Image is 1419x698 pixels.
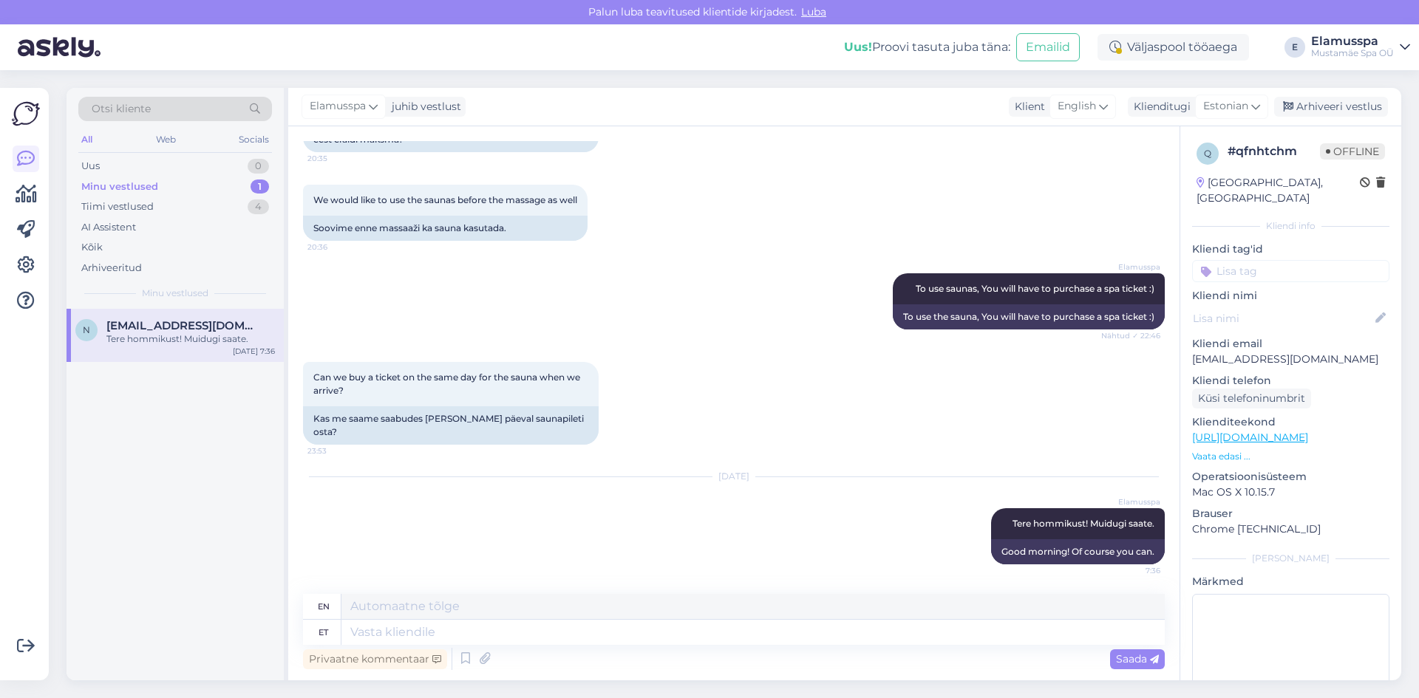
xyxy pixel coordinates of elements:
[1101,330,1160,341] span: Nähtud ✓ 22:46
[313,194,577,205] span: We would like to use the saunas before the massage as well
[1197,175,1360,206] div: [GEOGRAPHIC_DATA], [GEOGRAPHIC_DATA]
[319,620,328,645] div: et
[797,5,831,18] span: Luba
[81,261,142,276] div: Arhiveeritud
[1284,37,1305,58] div: E
[307,153,363,164] span: 20:35
[1058,98,1096,114] span: English
[303,406,599,445] div: Kas me saame saabudes [PERSON_NAME] päeval saunapileti osta?
[303,216,588,241] div: Soovime enne massaaži ka sauna kasutada.
[1204,148,1211,159] span: q
[1105,496,1160,507] span: Elamusspa
[1013,518,1154,529] span: Tere hommikust! Muidugi saate.
[318,594,330,619] div: en
[1192,260,1389,282] input: Lisa tag
[236,130,272,149] div: Socials
[1320,143,1385,160] span: Offline
[248,159,269,174] div: 0
[893,304,1165,329] div: To use the sauna, You will have to purchase a spa ticket :)
[142,287,208,300] span: Minu vestlused
[81,159,100,174] div: Uus
[313,372,582,396] span: Can we buy a ticket on the same day for the sauna when we arrive?
[1311,35,1394,47] div: Elamusspa
[1193,310,1372,326] input: Lisa nimi
[1192,552,1389,565] div: [PERSON_NAME]
[1009,99,1045,114] div: Klient
[1192,352,1389,367] p: [EMAIL_ADDRESS][DOMAIN_NAME]
[1192,336,1389,352] p: Kliendi email
[1311,35,1410,59] a: ElamusspaMustamäe Spa OÜ
[1192,574,1389,589] p: Märkmed
[78,130,95,149] div: All
[106,319,260,332] span: ninapalmierrobertson@gmail.com
[1128,99,1191,114] div: Klienditugi
[106,332,275,346] div: Tere hommikust! Muidugi saate.
[83,324,90,335] span: n
[307,242,363,253] span: 20:36
[1105,261,1160,273] span: Elamusspa
[991,539,1165,564] div: Good morning! Of course you can.
[251,179,269,194] div: 1
[1116,652,1159,666] span: Saada
[386,99,461,114] div: juhib vestlust
[844,38,1010,56] div: Proovi tasuta juba täna:
[303,649,447,669] div: Privaatne kommentaar
[310,98,366,114] span: Elamusspa
[1192,389,1311,408] div: Küsi telefoninumbrit
[307,445,363,456] span: 23:53
[81,179,158,194] div: Minu vestlused
[1192,288,1389,304] p: Kliendi nimi
[92,101,151,117] span: Otsi kliente
[1192,485,1389,500] p: Mac OS X 10.15.7
[1105,565,1160,576] span: 7:36
[248,199,269,214] div: 4
[81,199,154,214] div: Tiimi vestlused
[1192,373,1389,389] p: Kliendi telefon
[1192,219,1389,233] div: Kliendi info
[1192,450,1389,463] p: Vaata edasi ...
[1192,431,1308,444] a: [URL][DOMAIN_NAME]
[233,346,275,357] div: [DATE] 7:36
[12,100,40,128] img: Askly Logo
[1311,47,1394,59] div: Mustamäe Spa OÜ
[303,470,1165,483] div: [DATE]
[1203,98,1248,114] span: Estonian
[1192,506,1389,521] p: Brauser
[153,130,179,149] div: Web
[844,40,872,54] b: Uus!
[916,283,1154,294] span: To use saunas, You will have to purchase a spa ticket :)
[1192,242,1389,257] p: Kliendi tag'id
[81,220,136,235] div: AI Assistent
[81,240,103,255] div: Kõik
[1192,414,1389,430] p: Klienditeekond
[1016,33,1080,61] button: Emailid
[1192,521,1389,537] p: Chrome [TECHNICAL_ID]
[1228,143,1320,160] div: # qfnhtchm
[1274,97,1388,117] div: Arhiveeri vestlus
[1098,34,1249,61] div: Väljaspool tööaega
[1192,469,1389,485] p: Operatsioonisüsteem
